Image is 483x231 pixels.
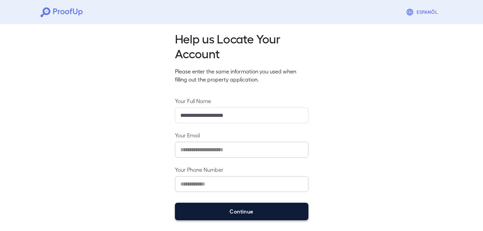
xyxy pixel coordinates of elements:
[403,5,443,19] button: Espanõl
[175,203,308,220] button: Continue
[175,166,308,173] label: Your Phone Number
[175,97,308,105] label: Your Full Name
[175,31,308,61] h2: Help us Locate Your Account
[175,131,308,139] label: Your Email
[175,67,308,84] p: Please enter the same information you used when filling out the property application.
